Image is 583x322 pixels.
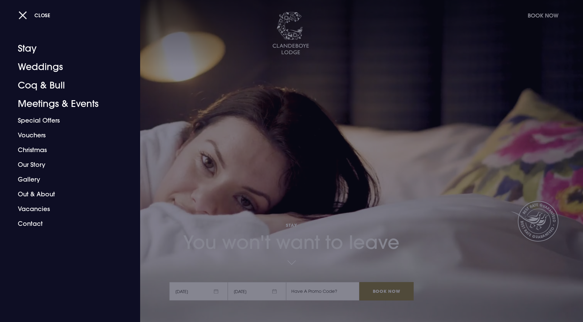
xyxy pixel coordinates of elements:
a: Meetings & Events [18,95,115,113]
a: Vacancies [18,202,115,216]
a: Contact [18,216,115,231]
a: Out & About [18,187,115,202]
a: Vouchers [18,128,115,143]
a: Christmas [18,143,115,157]
a: Weddings [18,58,115,76]
a: Stay [18,39,115,58]
a: Gallery [18,172,115,187]
a: Our Story [18,157,115,172]
button: Close [18,9,50,22]
a: Special Offers [18,113,115,128]
span: Close [34,12,50,18]
a: Coq & Bull [18,76,115,95]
